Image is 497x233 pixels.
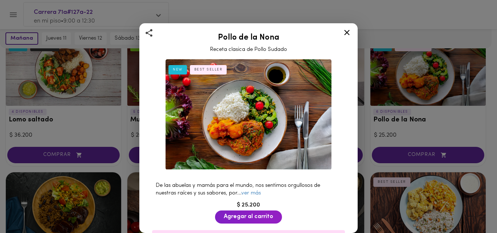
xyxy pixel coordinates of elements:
div: $ 25.200 [148,201,349,209]
a: ver más [241,190,261,196]
div: BEST SELLER [190,65,227,75]
h2: Pollo de la Nona [148,33,349,42]
img: Pollo de la Nona [166,59,331,170]
button: Agregar al carrito [215,210,282,223]
iframe: Messagebird Livechat Widget [455,191,490,226]
span: De las abuelas y mamás para el mundo, nos sentimos orgullosos de nuestras raíces y sus sabores, p... [156,183,320,196]
div: NEW [168,65,187,75]
span: Receta clasica de Pollo Sudado [210,47,287,52]
span: Agregar al carrito [224,213,273,220]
